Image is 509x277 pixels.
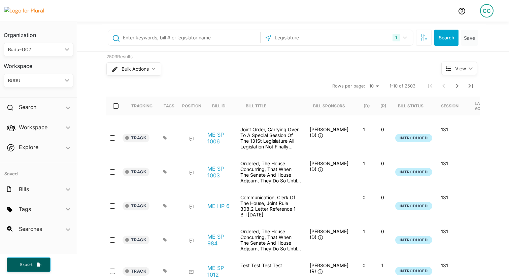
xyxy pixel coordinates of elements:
button: Introduced [395,202,432,210]
h4: Saved [0,162,77,179]
div: Bill ID [212,97,232,115]
input: Enter keywords, bill # or legislator name [122,31,259,44]
button: Track [123,168,149,176]
div: 131 [441,195,464,200]
p: 1 [358,127,371,132]
div: Joint Order, Carrying Over To A Special Session Of The 131St Legislature All Legislation Not Fina... [237,127,304,149]
div: Bill ID [212,103,226,108]
h3: Organization [4,25,73,40]
div: Bill Sponsors [313,103,345,108]
button: Export [7,257,50,272]
div: Add Position Statement [189,204,194,210]
div: Tags [164,97,174,115]
span: Export [15,262,37,268]
h2: Tags [19,205,31,213]
button: Track [123,236,149,244]
div: (D) [364,103,370,108]
h2: Search [19,103,36,111]
span: [PERSON_NAME] (R) [310,263,348,274]
button: Introduced [395,168,432,176]
div: 131 [441,263,464,268]
div: Add tags [163,269,167,273]
input: select-all-rows [113,103,118,109]
span: [PERSON_NAME] (D) [310,229,348,240]
p: 1 [376,263,389,268]
div: Add Position Statement [189,136,194,142]
div: Add tags [163,238,167,242]
span: [PERSON_NAME] (D) [310,161,348,172]
h2: Bills [19,185,29,193]
div: Add tags [163,136,167,140]
div: Tracking [131,97,152,115]
input: select-row-state-me-131-sp1003 [110,169,115,175]
h2: Explore [19,143,38,151]
div: Bill Title [246,103,266,108]
p: 0 [376,195,389,200]
div: Add Position Statement [189,238,194,244]
button: Bulk Actions [106,62,161,76]
div: Tags [164,103,174,108]
h2: Searches [19,225,42,233]
h3: Workspace [4,56,73,71]
p: 0 [358,263,371,268]
a: CC [475,1,499,20]
button: Track [123,134,149,142]
span: Rows per page: [332,83,365,90]
div: Budu-007 [8,46,62,53]
div: 131 [441,161,464,166]
div: Ordered, The House Concurring, That When The Senate And House Adjourn, They Do So Until [DATE] 10... [237,161,304,183]
input: select-row-state-me-131-sp1006 [110,135,115,141]
div: Ordered, The House Concurring, That When The Senate And House Adjourn, They Do So Until [DATE] 10... [237,229,304,251]
p: 1 [358,161,371,166]
div: 131 [441,229,464,234]
div: Communication, Clerk Of The House, Joint Rule 308.2 Letter Reference 1 Bill [DATE] [237,195,304,217]
span: [PERSON_NAME] (D) [310,127,348,138]
div: Add Position Statement [189,270,194,275]
button: Track [123,202,149,210]
div: Tracking [131,103,152,108]
div: BUDU [8,77,62,84]
h2: Workspace [19,124,47,131]
div: Bill Title [246,97,272,115]
input: select-row-state-me-131-sp1012 [110,269,115,274]
div: Add Position Statement [189,170,194,176]
p: 1 [358,229,371,234]
a: ME SP 1003 [207,165,233,179]
input: Legislature [274,31,346,44]
p: 0 [376,161,389,166]
span: Bulk Actions [122,67,149,71]
a: ME SP 984 [207,233,233,247]
div: (D) [364,97,370,115]
div: Position [182,97,201,115]
button: Track [123,267,149,276]
div: Position [182,103,201,108]
p: 0 [376,229,389,234]
img: Logo for Plural [4,7,51,15]
p: 0 [358,195,371,200]
div: Bill Sponsors [313,97,345,115]
div: 2503 Results [106,54,416,60]
button: Introduced [395,236,432,244]
div: Add tags [163,204,167,208]
input: select-row-state-me-131-hp6 [110,203,115,209]
a: ME HP 6 [207,203,230,209]
div: Add tags [163,170,167,174]
input: select-row-state-me-131-sp984 [110,237,115,243]
a: ME SP 1006 [207,131,233,145]
button: Introduced [395,267,432,275]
